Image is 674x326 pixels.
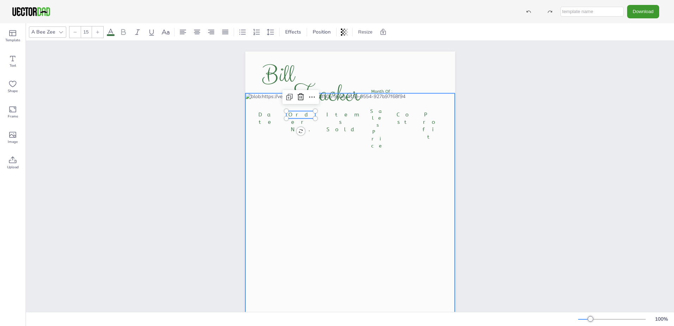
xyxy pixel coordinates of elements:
[8,88,18,94] span: Shape
[288,111,313,133] span: Order No.
[326,111,359,133] span: Items Sold
[258,111,278,125] span: Date
[423,111,441,140] span: Profit
[262,59,294,92] span: Bill
[30,27,57,37] div: A Bee Zee
[294,78,360,111] span: Tracker
[10,63,16,68] span: Text
[311,29,332,35] span: Position
[8,139,18,145] span: Image
[5,37,20,43] span: Template
[11,6,51,17] img: VectorDad-1.png
[7,164,19,170] span: Upload
[627,5,659,18] button: Download
[355,26,375,38] button: Resize
[371,129,388,149] span: Price
[8,114,18,119] span: Frame
[370,108,389,128] span: Sales
[371,89,393,94] span: Month Of :
[397,111,414,125] span: Cost
[653,316,670,322] div: 100 %
[284,29,302,35] span: Effects
[560,7,624,17] input: template name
